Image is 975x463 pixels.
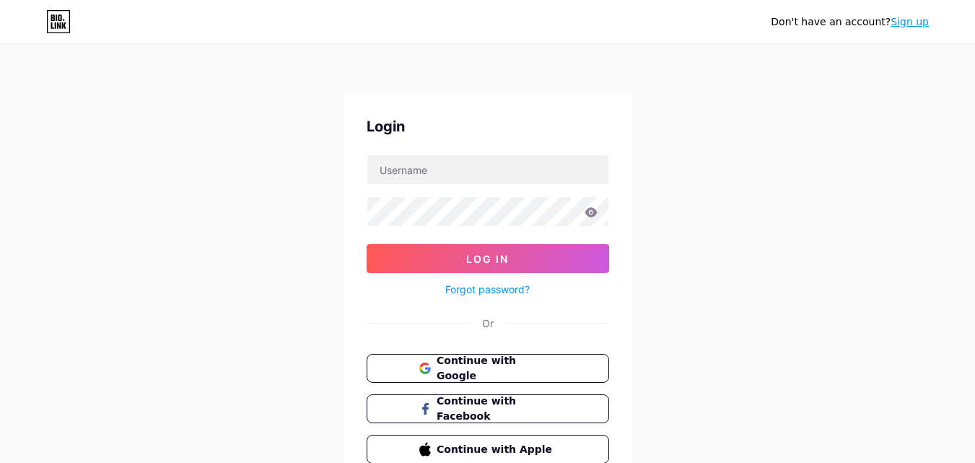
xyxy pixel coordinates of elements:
[891,16,929,27] a: Sign up
[466,253,509,265] span: Log In
[367,155,608,184] input: Username
[482,316,494,331] div: Or
[437,442,556,457] span: Continue with Apple
[771,14,929,30] div: Don't have an account?
[367,354,609,383] button: Continue with Google
[367,116,609,137] div: Login
[437,394,556,424] span: Continue with Facebook
[367,244,609,273] button: Log In
[367,394,609,423] button: Continue with Facebook
[445,282,530,297] a: Forgot password?
[437,353,556,384] span: Continue with Google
